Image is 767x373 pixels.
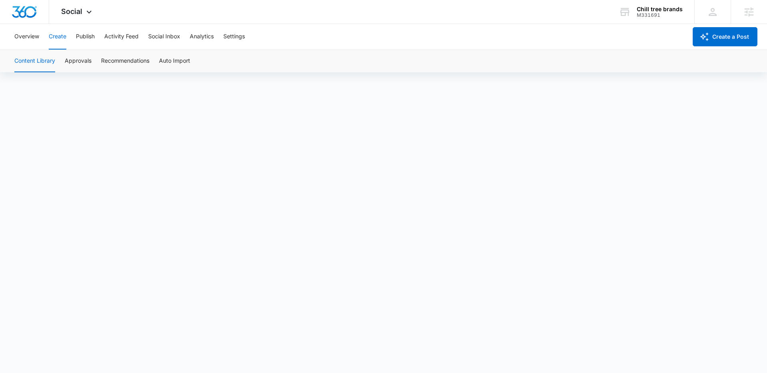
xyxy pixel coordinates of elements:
button: Analytics [190,24,214,50]
button: Approvals [65,50,91,72]
button: Overview [14,24,39,50]
button: Auto Import [159,50,190,72]
span: Social [61,7,82,16]
div: account id [637,12,683,18]
button: Create a Post [693,27,757,46]
button: Publish [76,24,95,50]
button: Activity Feed [104,24,139,50]
button: Create [49,24,66,50]
button: Recommendations [101,50,149,72]
div: account name [637,6,683,12]
button: Content Library [14,50,55,72]
button: Settings [223,24,245,50]
button: Social Inbox [148,24,180,50]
